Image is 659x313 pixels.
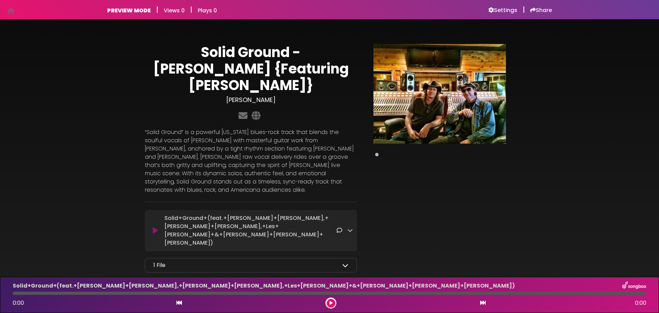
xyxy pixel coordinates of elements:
[145,128,357,194] p: “Solid Ground” is a powerful [US_STATE] blues-rock track that blends the soulful vocals of [PERSO...
[145,96,357,104] h3: [PERSON_NAME]
[635,299,646,307] span: 0:00
[488,7,517,14] a: Settings
[13,282,515,290] p: Solid+Ground+(feat.+[PERSON_NAME]+[PERSON_NAME],+[PERSON_NAME]+[PERSON_NAME],+Les+[PERSON_NAME]+&...
[107,7,151,14] h6: PREVIEW MODE
[198,7,217,14] h6: Plays 0
[164,7,185,14] h6: Views 0
[530,7,552,14] a: Share
[145,44,357,93] h1: Solid Ground - [PERSON_NAME] {Featuring [PERSON_NAME]}
[523,5,525,14] h5: |
[13,299,24,307] span: 0:00
[190,5,192,14] h5: |
[164,214,336,247] p: Solid+Ground+(feat.+[PERSON_NAME]+[PERSON_NAME],+[PERSON_NAME]+[PERSON_NAME],+Les+[PERSON_NAME]+&...
[622,281,646,290] img: songbox-logo-white.png
[156,5,158,14] h5: |
[153,261,165,269] p: 1 File
[373,44,506,144] img: Main Media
